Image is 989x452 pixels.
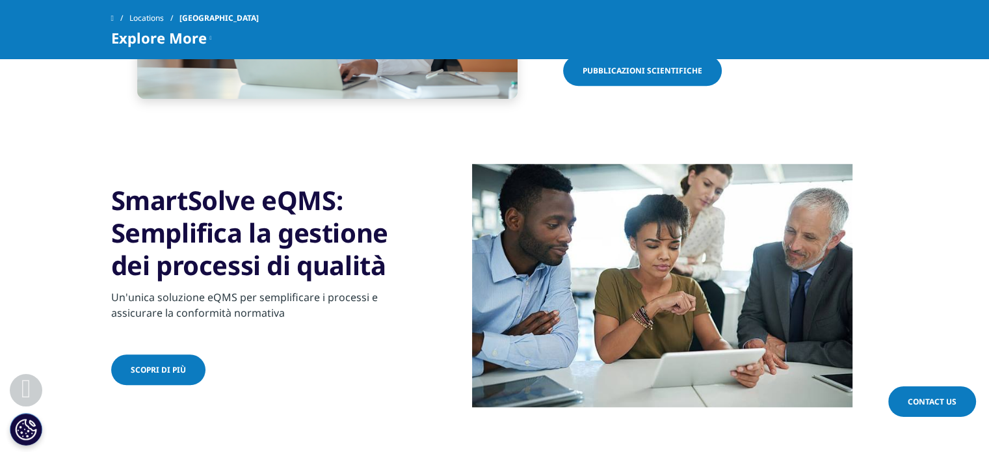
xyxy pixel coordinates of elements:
[111,184,427,282] h3: SmartSolve eQMS: Semplifica la gestione dei processi di qualità
[179,7,259,30] span: [GEOGRAPHIC_DATA]
[908,396,956,407] span: Contact Us
[129,7,179,30] a: Locations
[111,354,205,385] a: Scopri di più
[10,413,42,445] button: Impostazioni cookie
[583,65,702,76] span: Pubblicazioni scientifiche
[888,386,976,417] a: Contact Us
[563,55,722,86] a: Pubblicazioni scientifiche
[131,364,186,375] span: Scopri di più
[111,289,427,328] p: Un'unica soluzione eQMS per semplificare i processi e assicurare la conformità normativa
[111,30,207,46] span: Explore More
